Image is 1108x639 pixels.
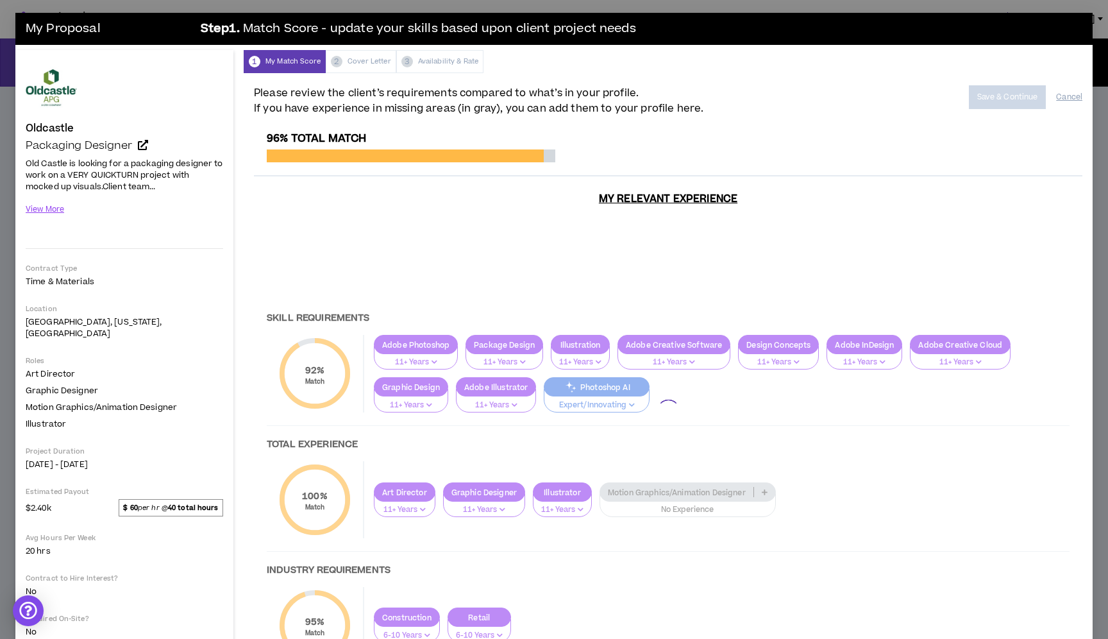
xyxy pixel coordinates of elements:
span: 1 [249,56,260,67]
h3: My Proposal [26,16,192,42]
span: Graphic Designer [26,385,98,396]
span: Match Score - update your skills based upon client project needs [243,20,636,38]
span: Art Director [26,368,75,380]
strong: 40 total hours [168,503,219,513]
p: [DATE] - [DATE] [26,459,223,470]
span: Illustrator [26,418,66,430]
span: per hr @ [119,499,223,516]
span: Packaging Designer [26,138,132,153]
p: Required On-Site? [26,614,223,624]
p: Old Castle is looking for a packaging designer to work on a VERY QUICKTURN project with mocked up... [26,157,223,193]
p: Time & Materials [26,276,223,287]
button: Save & Continue [969,85,1046,109]
p: No [26,586,223,597]
h4: Oldcastle [26,123,74,134]
a: Packaging Designer [26,139,223,152]
p: Contract Type [26,264,223,273]
span: Motion Graphics/Animation Designer [26,402,177,413]
p: [GEOGRAPHIC_DATA], [US_STATE], [GEOGRAPHIC_DATA] [26,316,223,339]
p: Project Duration [26,447,223,456]
button: Cancel [1056,86,1082,108]
p: Roles [26,356,223,366]
p: Avg Hours Per Week [26,533,223,543]
div: Open Intercom Messenger [13,595,44,626]
strong: $ 60 [123,503,137,513]
div: My Match Score [244,50,326,73]
span: 96% Total Match [267,131,366,146]
p: Contract to Hire Interest? [26,574,223,583]
p: Location [26,304,223,314]
p: No [26,626,223,638]
p: 20 hrs [26,545,223,557]
b: Step 1 . [201,20,240,38]
span: $2.40k [26,500,51,515]
p: Estimated Payout [26,487,223,497]
span: Please review the client’s requirements compared to what’s in your profile. If you have experienc... [254,85,703,116]
button: View More [26,198,64,221]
